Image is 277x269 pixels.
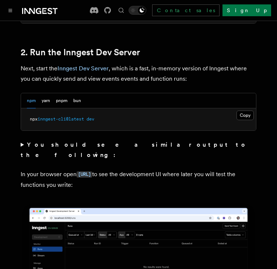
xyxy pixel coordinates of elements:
[30,116,38,122] span: npx
[21,141,247,158] strong: You should see a similar output to the following:
[21,63,256,84] p: Next, start the , which is a fast, in-memory version of Inngest where you can quickly send and vi...
[73,93,81,108] button: bun
[87,116,94,122] span: dev
[129,6,146,15] button: Toggle dark mode
[6,6,15,15] button: Toggle navigation
[117,6,126,15] button: Find something...
[77,171,92,178] a: [URL]
[21,140,256,160] summary: You should see a similar output to the following:
[42,93,50,108] button: yarn
[21,47,140,57] a: 2. Run the Inngest Dev Server
[152,4,220,16] a: Contact sales
[56,93,67,108] button: pnpm
[27,93,36,108] button: npm
[236,111,254,120] button: Copy
[57,65,109,72] a: Inngest Dev Server
[77,171,92,178] code: [URL]
[21,169,256,190] p: In your browser open to see the development UI where later you will test the functions you write:
[38,116,84,122] span: inngest-cli@latest
[222,4,271,16] a: Sign Up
